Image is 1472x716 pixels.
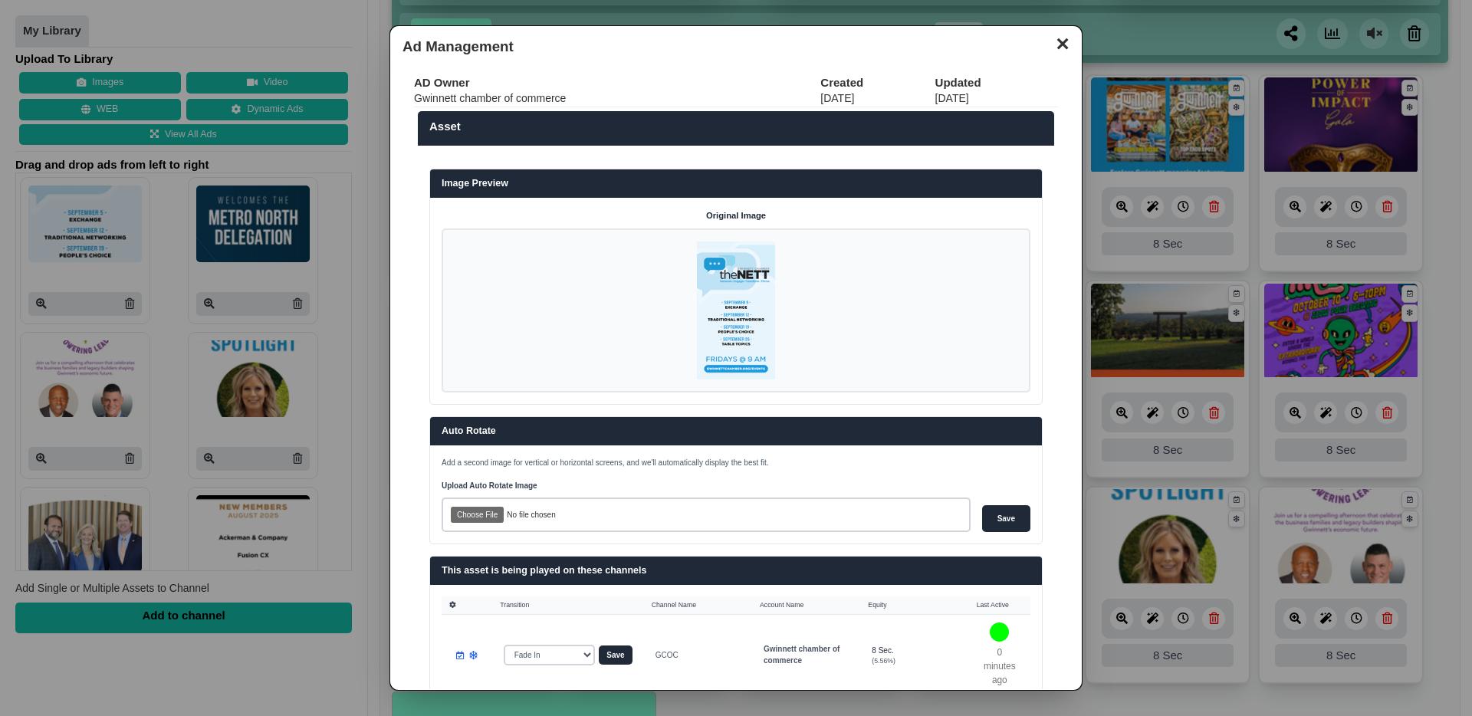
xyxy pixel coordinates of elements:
[442,177,1030,191] h3: Image Preview
[764,645,839,665] strong: Gwinnett chamber of commerce
[872,645,957,656] div: 8 Sec.
[429,119,1043,134] label: Asset
[414,90,820,107] td: Gwinnett chamber of commerce
[1047,31,1077,54] button: ✕
[644,596,752,614] th: Channel Name
[935,90,1058,107] td: [DATE]
[752,596,860,614] th: Account Name
[492,596,643,614] th: Transition
[402,38,1069,56] h3: Ad Management
[969,596,1030,614] th: Last Active
[414,75,820,90] th: AD Owner
[442,457,1030,468] p: Add a second image for vertical or horizontal screens, and we'll automatically display the best fit.
[982,505,1030,532] input: Save
[820,75,935,90] th: Created
[599,645,632,665] button: Save
[820,90,935,107] td: [DATE]
[442,564,1030,578] h3: This asset is being played on these channels
[697,241,775,379] img: P250x250 image processing20250915 1472544 1fhtlgu
[442,480,971,491] label: Upload Auto Rotate Image
[872,656,957,666] div: (5.56%)
[935,75,1058,90] th: Updated
[644,614,752,695] td: GCOC
[860,596,968,614] th: Equity
[442,209,1030,223] h4: Original Image
[442,425,1030,438] h3: Auto Rotate
[981,646,1019,688] p: 0 minutes ago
